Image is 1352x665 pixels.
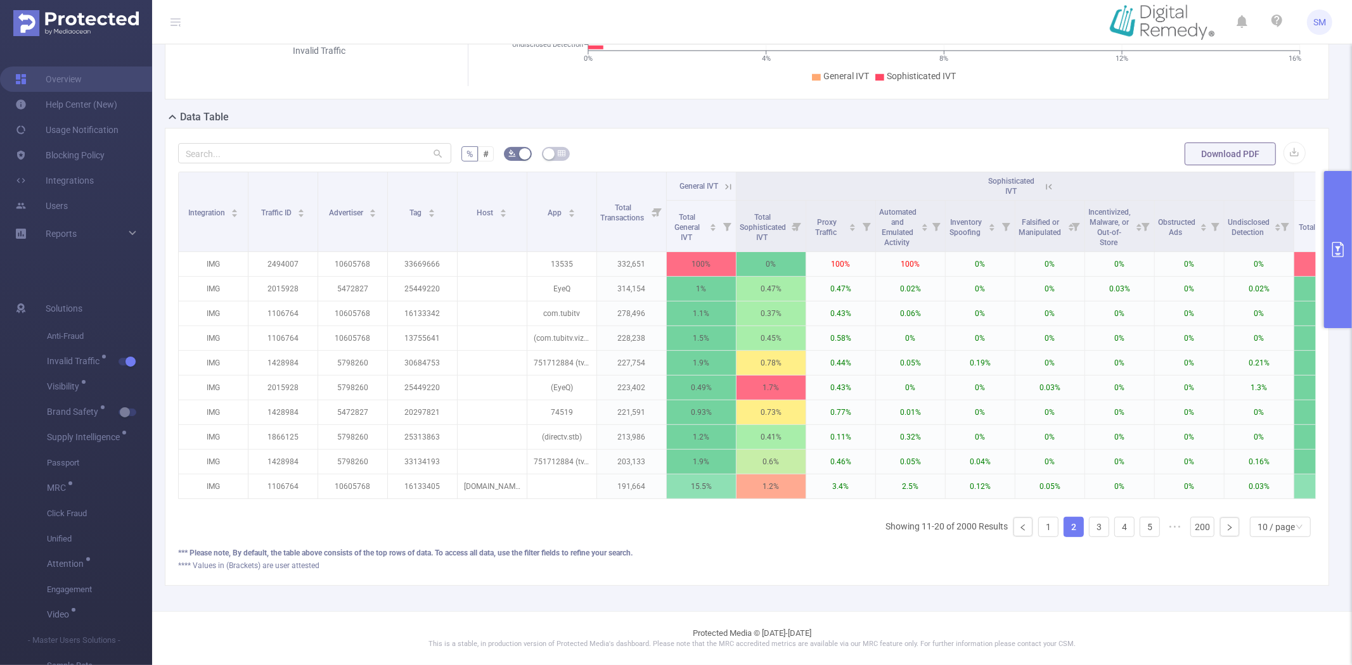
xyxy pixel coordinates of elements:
[737,301,806,326] p: 0.37%
[318,351,387,375] p: 5798260
[1085,326,1154,350] p: 0%
[946,252,1015,276] p: 0%
[1155,351,1224,375] p: 0%
[318,277,387,301] p: 5472827
[1225,450,1294,474] p: 0.16%
[248,474,318,498] p: 1106764
[47,559,88,568] span: Attention
[806,425,875,449] p: 0.11%
[184,639,1320,650] p: This is a stable, in production version of Protected Media's dashboard. Please note that the MRC ...
[597,400,666,424] p: 221,591
[806,376,875,400] p: 0.43%
[527,376,596,400] p: (EyeQ)
[950,218,983,237] span: Inventory Spoofing
[548,208,564,217] span: App
[876,425,945,449] p: 0.32%
[248,277,318,301] p: 2015928
[946,301,1015,326] p: 0%
[876,277,945,301] p: 0.02%
[1135,222,1143,229] div: Sort
[388,326,457,350] p: 13755641
[710,226,717,230] i: icon: caret-down
[709,222,717,229] div: Sort
[1015,252,1085,276] p: 0%
[47,407,103,416] span: Brand Safety
[1225,326,1294,350] p: 0%
[329,208,365,217] span: Advertiser
[15,92,117,117] a: Help Center (New)
[1225,425,1294,449] p: 0%
[318,400,387,424] p: 5472827
[1064,517,1083,536] a: 2
[1085,277,1154,301] p: 0.03%
[527,351,596,375] p: 751712884 (tv.pluto.ios)
[597,277,666,301] p: 314,154
[1089,517,1109,537] li: 3
[946,474,1015,498] p: 0.12%
[1135,222,1142,225] i: icon: caret-up
[927,201,945,251] i: Filter menu
[1313,9,1326,35] span: SM
[1085,301,1154,326] p: 0%
[527,450,596,474] p: 751712884 (tv.pluto.ios)
[997,201,1015,251] i: Filter menu
[47,610,74,619] span: Video
[1200,222,1207,225] i: icon: caret-up
[179,277,248,301] p: IMG
[740,213,786,242] span: Total Sophisticated IVT
[428,212,435,216] i: icon: caret-down
[15,193,68,218] a: Users
[1228,218,1270,237] span: Undisclosed Detection
[47,577,152,602] span: Engagement
[1225,376,1294,400] p: 1.3%
[1155,400,1224,424] p: 0%
[876,450,945,474] p: 0.05%
[179,425,248,449] p: IMG
[1015,351,1085,375] p: 0%
[667,252,736,276] p: 100%
[297,207,305,215] div: Sort
[597,376,666,400] p: 223,402
[849,222,856,225] i: icon: caret-up
[1155,277,1224,301] p: 0%
[597,474,666,498] p: 191,664
[806,326,875,350] p: 0.58%
[46,229,77,239] span: Reports
[248,376,318,400] p: 2015928
[15,142,105,168] a: Blocking Policy
[1090,517,1109,536] a: 3
[1135,226,1142,230] i: icon: caret-down
[318,474,387,498] p: 10605768
[1015,301,1085,326] p: 0%
[1225,351,1294,375] p: 0.21%
[667,474,736,498] p: 15.5%
[1276,201,1294,251] i: Filter menu
[527,326,596,350] p: (com.tubitv.vizio)
[428,207,435,215] div: Sort
[527,277,596,301] p: EyeQ
[370,212,377,216] i: icon: caret-down
[1185,142,1276,165] button: Download PDF
[761,54,770,63] tspan: 4%
[876,400,945,424] p: 0.01%
[558,149,565,157] i: icon: table
[318,252,387,276] p: 10605768
[318,326,387,350] p: 10605768
[231,207,238,215] div: Sort
[179,252,248,276] p: IMG
[946,425,1015,449] p: 0%
[988,177,1034,196] span: Sophisticated IVT
[512,41,583,49] tspan: Undisclosed Detection
[318,450,387,474] p: 5798260
[1015,450,1085,474] p: 0%
[1015,474,1085,498] p: 0.05%
[1064,517,1084,537] li: 2
[806,450,875,474] p: 0.46%
[597,450,666,474] p: 203,133
[47,357,104,365] span: Invalid Traffic
[887,71,956,81] span: Sophisticated IVT
[1015,277,1085,301] p: 0%
[178,143,451,163] input: Search...
[248,425,318,449] p: 1866125
[569,212,576,216] i: icon: caret-down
